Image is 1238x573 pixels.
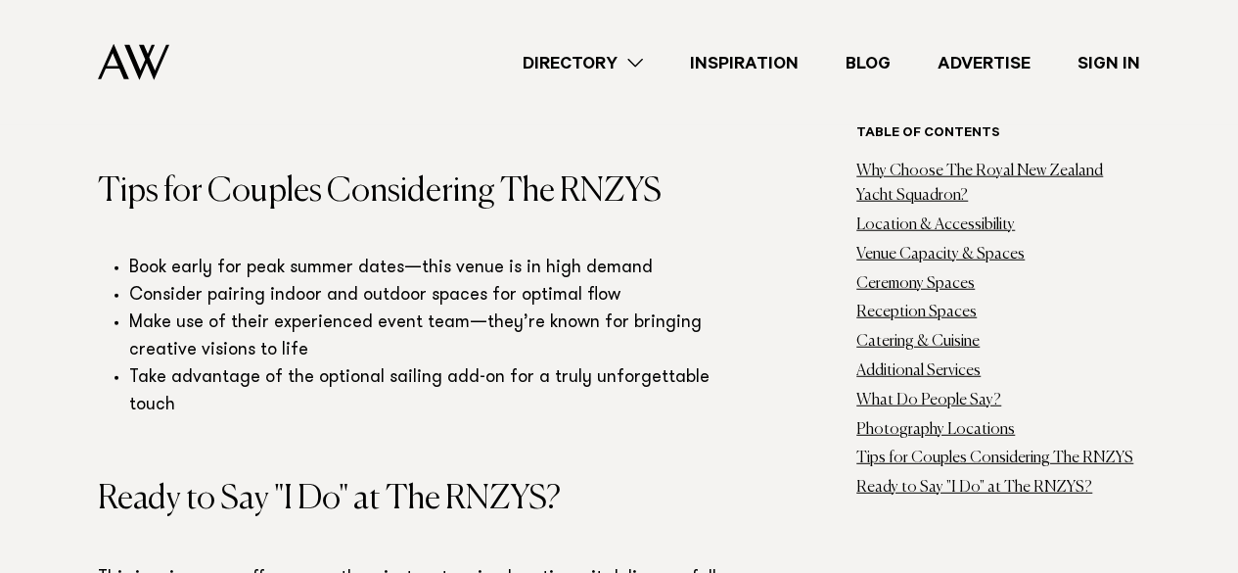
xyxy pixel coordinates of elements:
[856,480,1092,496] a: Ready to Say "I Do" at The RNZYS?
[129,283,729,310] li: Consider pairing indoor and outdoor spaces for optimal flow
[129,256,729,283] li: Book early for peak summer dates—this venue is in high demand
[856,393,1001,408] a: What Do People Say?
[499,50,666,76] a: Directory
[856,217,1015,233] a: Location & Accessibility
[129,310,729,365] li: Make use of their experienced event team—they’re known for bringing creative visions to life
[129,365,729,420] li: Take advantage of the optional sailing add-on for a truly unforgettable touch
[856,451,1133,466] a: Tips for Couples Considering The RNZYS
[856,247,1025,263] a: Venue Capacity & Spaces
[98,44,169,80] img: Auckland Weddings Logo
[856,275,975,291] a: Ceremony Spaces
[856,363,981,379] a: Additional Services
[856,164,1103,204] a: Why Choose The Royal New Zealand Yacht Squadron?
[856,125,1140,144] h6: Table of contents
[856,421,1015,437] a: Photography Locations
[666,50,822,76] a: Inspiration
[822,50,914,76] a: Blog
[98,483,729,516] h3: Ready to Say "I Do" at The RNZYS?
[98,175,729,209] h3: Tips for Couples Considering The RNZYS
[1054,50,1164,76] a: Sign In
[856,305,977,320] a: Reception Spaces
[914,50,1054,76] a: Advertise
[856,334,980,350] a: Catering & Cuisine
